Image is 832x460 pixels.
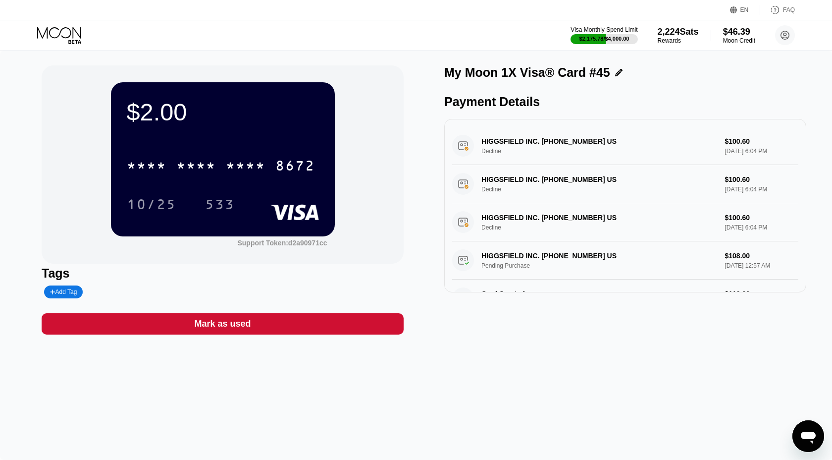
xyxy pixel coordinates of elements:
[127,98,319,126] div: $2.00
[237,239,327,247] div: Support Token:d2a90971cc
[658,27,699,37] div: 2,224 Sats
[275,159,315,175] div: 8672
[198,192,242,217] div: 533
[444,65,610,80] div: My Moon 1X Visa® Card #45
[444,95,806,109] div: Payment Details
[723,27,755,44] div: $46.39Moon Credit
[42,266,404,281] div: Tags
[658,37,699,44] div: Rewards
[792,420,824,452] iframe: Button to launch messaging window
[127,198,176,214] div: 10/25
[579,36,629,42] div: $2,175.78 / $4,000.00
[42,313,404,335] div: Mark as used
[783,6,795,13] div: FAQ
[571,26,637,33] div: Visa Monthly Spend Limit
[119,192,184,217] div: 10/25
[760,5,795,15] div: FAQ
[730,5,760,15] div: EN
[44,286,83,298] div: Add Tag
[740,6,749,13] div: EN
[658,27,699,44] div: 2,224SatsRewards
[571,26,637,44] div: Visa Monthly Spend Limit$2,175.78/$4,000.00
[194,318,251,330] div: Mark as used
[205,198,235,214] div: 533
[237,239,327,247] div: Support Token: d2a90971cc
[723,27,755,37] div: $46.39
[50,288,77,295] div: Add Tag
[723,37,755,44] div: Moon Credit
